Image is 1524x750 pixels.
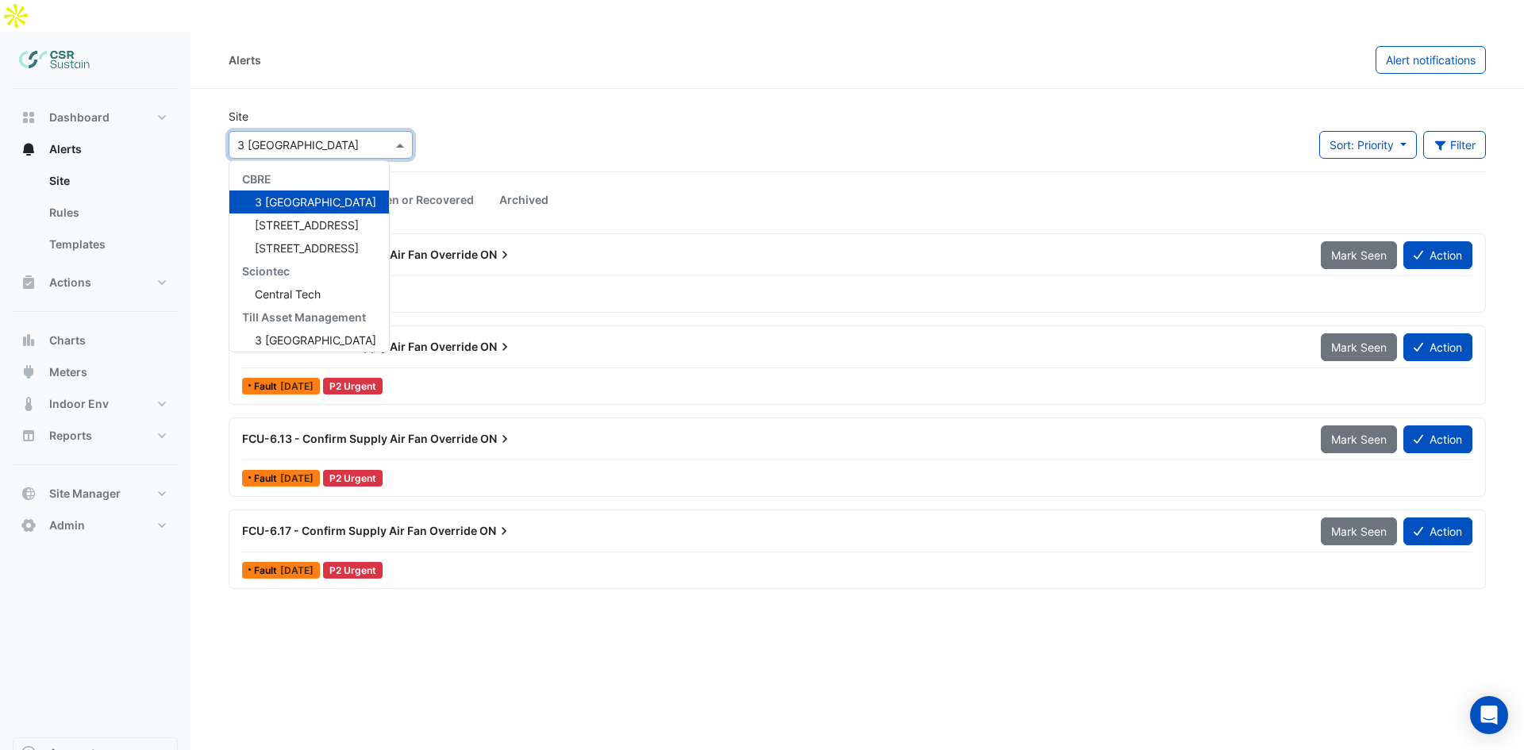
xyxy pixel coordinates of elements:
button: Admin [13,510,178,541]
span: Reports [49,428,92,444]
span: Fault [254,474,280,483]
button: Sort: Priority [1319,131,1417,159]
span: Sciontec [242,264,290,278]
button: Charts [13,325,178,356]
span: Mark Seen [1331,433,1387,446]
button: Site Manager [13,478,178,510]
button: Mark Seen [1321,425,1397,453]
span: ON [479,523,512,539]
app-icon: Indoor Env [21,396,37,412]
span: FCU-6.17 - Confirm Supply Air Fan Override [242,524,477,537]
button: Actions [13,267,178,298]
span: [STREET_ADDRESS] [255,241,359,255]
app-icon: Reports [21,428,37,444]
span: [STREET_ADDRESS] [255,218,359,232]
div: Alerts [13,165,178,267]
button: Mark Seen [1321,517,1397,545]
app-icon: Meters [21,364,37,380]
div: P2 Urgent [323,470,383,487]
button: Meters [13,356,178,388]
button: Filter [1423,131,1487,159]
span: Tue 02-Sep-2025 08:15 BST [280,380,314,392]
a: Templates [37,229,178,260]
span: ON [480,339,513,355]
div: Open Intercom Messenger [1470,696,1508,734]
button: Action [1403,425,1472,453]
button: Action [1403,333,1472,361]
span: 3 [GEOGRAPHIC_DATA] [255,333,376,347]
app-icon: Charts [21,333,37,348]
span: Actions [49,275,91,290]
a: Rules [37,197,178,229]
span: Sort: Priority [1330,138,1394,152]
span: Central Tech [255,287,321,301]
app-icon: Site Manager [21,486,37,502]
app-icon: Admin [21,517,37,533]
span: FCU-6.13 - Confirm Supply Air Fan Override [242,432,478,445]
span: Site Manager [49,486,121,502]
div: P2 Urgent [323,562,383,579]
button: Mark Seen [1321,333,1397,361]
span: 3 [GEOGRAPHIC_DATA] [255,195,376,209]
span: CBRE [242,172,271,186]
div: Options List [229,161,389,352]
span: Dashboard [49,110,110,125]
span: Fault [254,566,280,575]
span: Alerts [49,141,82,157]
img: Company Logo [19,44,90,76]
span: Alert notifications [1386,53,1476,67]
button: Dashboard [13,102,178,133]
button: Action [1403,241,1472,269]
button: Indoor Env [13,388,178,420]
button: Action [1403,517,1472,545]
button: Mark Seen [1321,241,1397,269]
span: Charts [49,333,86,348]
span: ON [480,247,513,263]
label: Site [229,108,248,125]
a: Site [37,165,178,197]
div: P2 Urgent [323,378,383,394]
span: Meters [49,364,87,380]
span: Admin [49,517,85,533]
span: Fault [254,382,280,391]
span: Till Asset Management [242,310,366,324]
span: Indoor Env [49,396,109,412]
span: ON [480,431,513,447]
span: Mark Seen [1331,525,1387,538]
span: Tue 02-Sep-2025 08:15 BST [280,472,314,484]
a: Archived [487,185,561,214]
span: Mark Seen [1331,340,1387,354]
span: Tue 02-Sep-2025 08:15 BST [280,564,314,576]
div: Alerts [229,52,261,68]
app-icon: Dashboard [21,110,37,125]
a: Seen or Recovered [360,185,487,214]
app-icon: Alerts [21,141,37,157]
button: Reports [13,420,178,452]
button: Alert notifications [1376,46,1486,74]
span: Mark Seen [1331,248,1387,262]
app-icon: Actions [21,275,37,290]
button: Alerts [13,133,178,165]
